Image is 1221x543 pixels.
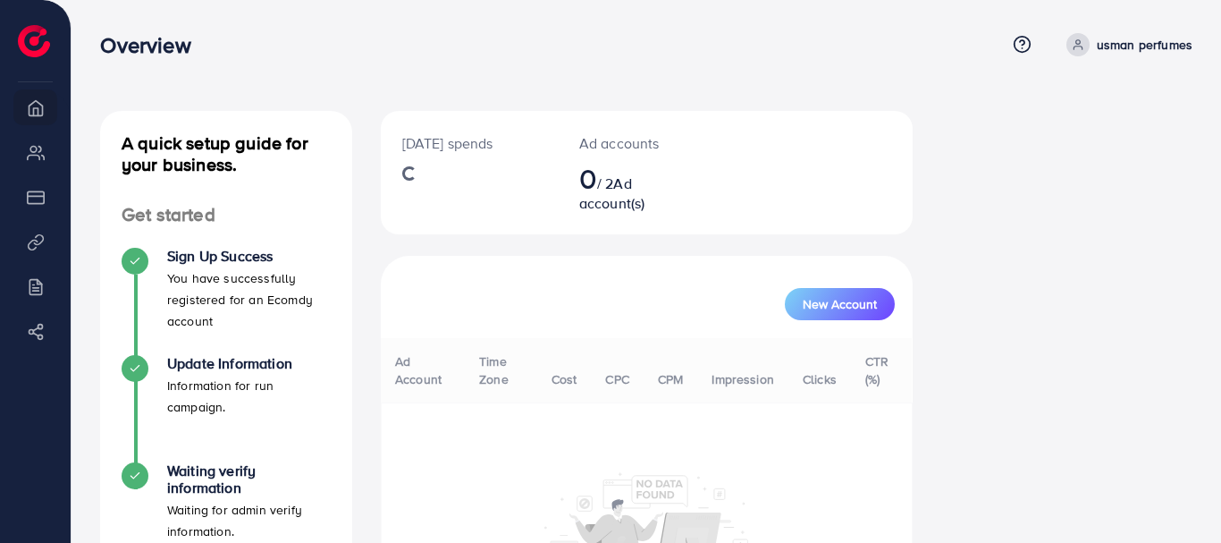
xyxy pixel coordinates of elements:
p: Waiting for admin verify information. [167,499,331,542]
button: New Account [785,288,895,320]
img: logo [18,25,50,57]
h4: Waiting verify information [167,462,331,496]
span: 0 [579,157,597,199]
h3: Overview [100,32,205,58]
p: Information for run campaign. [167,375,331,418]
span: New Account [803,298,877,310]
p: You have successfully registered for an Ecomdy account [167,267,331,332]
h4: Sign Up Success [167,248,331,265]
span: Ad account(s) [579,174,645,213]
h4: Get started [100,204,352,226]
h4: Update Information [167,355,331,372]
li: Sign Up Success [100,248,352,355]
p: Ad accounts [579,132,669,154]
p: [DATE] spends [402,132,536,154]
h4: A quick setup guide for your business. [100,132,352,175]
li: Update Information [100,355,352,462]
p: usman perfumes [1097,34,1192,55]
h2: / 2 [579,161,669,213]
a: usman perfumes [1059,33,1192,56]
